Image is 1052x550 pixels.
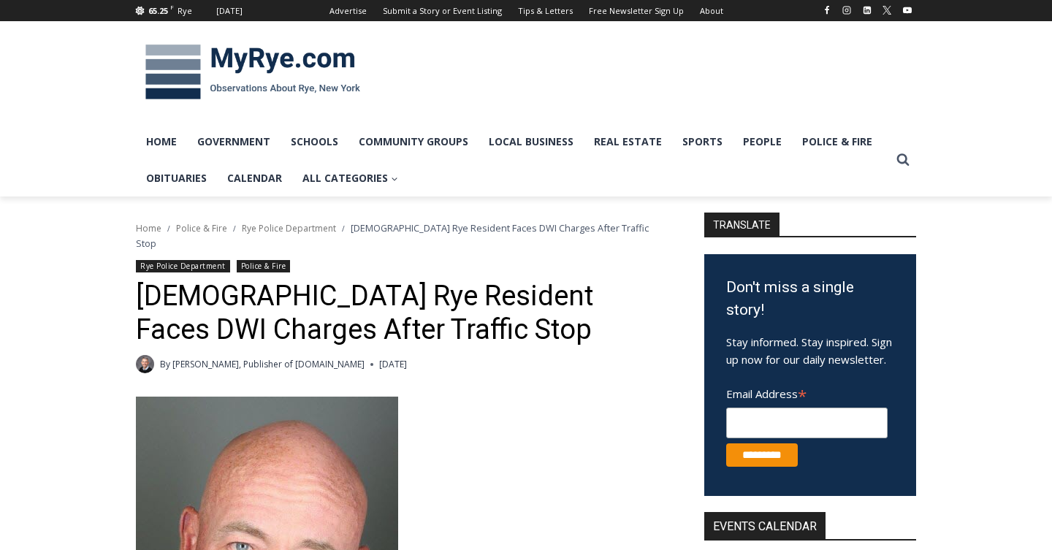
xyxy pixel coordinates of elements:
[136,221,666,251] nav: Breadcrumbs
[178,4,192,18] div: Rye
[242,222,336,234] a: Rye Police Department
[818,1,836,19] a: Facebook
[148,5,168,16] span: 65.25
[838,1,855,19] a: Instagram
[479,123,584,160] a: Local Business
[342,224,345,234] span: /
[858,1,876,19] a: Linkedin
[672,123,733,160] a: Sports
[136,160,217,196] a: Obituaries
[136,221,649,249] span: [DEMOGRAPHIC_DATA] Rye Resident Faces DWI Charges After Traffic Stop
[281,123,348,160] a: Schools
[217,160,292,196] a: Calendar
[136,355,154,373] a: Author image
[704,213,780,236] strong: TRANSLATE
[726,333,894,368] p: Stay informed. Stay inspired. Sign up now for our daily newsletter.
[792,123,883,160] a: Police & Fire
[136,260,230,272] a: Rye Police Department
[136,280,666,346] h1: [DEMOGRAPHIC_DATA] Rye Resident Faces DWI Charges After Traffic Stop
[176,222,227,234] a: Police & Fire
[187,123,281,160] a: Government
[584,123,672,160] a: Real Estate
[237,260,291,272] a: Police & Fire
[379,357,407,371] time: [DATE]
[136,34,370,110] img: MyRye.com
[704,512,826,539] h2: Events Calendar
[878,1,896,19] a: X
[302,170,398,186] span: All Categories
[136,222,161,234] a: Home
[160,357,170,371] span: By
[899,1,916,19] a: YouTube
[348,123,479,160] a: Community Groups
[890,147,916,173] button: View Search Form
[172,358,365,370] a: [PERSON_NAME], Publisher of [DOMAIN_NAME]
[233,224,236,234] span: /
[136,123,187,160] a: Home
[292,160,408,196] a: All Categories
[136,123,890,197] nav: Primary Navigation
[726,379,888,405] label: Email Address
[170,3,174,11] span: F
[733,123,792,160] a: People
[216,4,243,18] div: [DATE]
[167,224,170,234] span: /
[726,276,894,322] h3: Don't miss a single story!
